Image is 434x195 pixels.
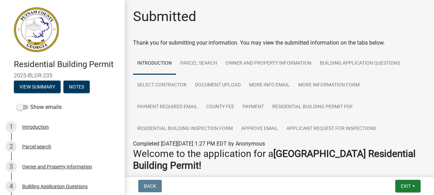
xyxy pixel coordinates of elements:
[245,74,294,96] a: More Info Email
[6,161,17,172] div: 3
[133,96,202,118] a: Payment Required Email
[395,180,420,192] button: Exit
[14,81,61,93] button: View Summary
[294,74,364,96] a: More Information Form
[22,124,49,129] div: Introduction
[133,53,176,75] a: Introduction
[14,7,59,52] img: Putnam County, Georgia
[133,148,416,171] strong: [GEOGRAPHIC_DATA] Residential Building Permit!
[268,96,357,118] a: Residential Building Permit PDF
[133,118,237,140] a: Residential Building Inspection Form
[22,184,88,189] div: Building Application Questions
[14,59,119,69] h4: Residential Building Permit
[138,180,162,192] button: Back
[14,72,111,79] span: 2025-BLDR-235
[191,74,245,96] a: Document Upload
[22,164,92,169] div: Owner and Property Information
[63,84,90,90] wm-modal-confirm: Notes
[316,53,404,75] a: Building Application Questions
[63,81,90,93] button: Notes
[22,144,51,149] div: Parcel search
[133,39,426,47] div: Thank you for submitting your information. You may view the submitted information on the tabs below.
[221,53,316,75] a: Owner and Property Information
[6,141,17,152] div: 2
[17,103,62,111] label: Show emails
[14,84,61,90] wm-modal-confirm: Summary
[6,121,17,132] div: 1
[282,118,380,140] a: Applicant Request for Inspections
[176,53,221,75] a: Parcel search
[237,118,282,140] a: Approve Email
[6,181,17,192] div: 4
[144,183,156,189] span: Back
[238,96,268,118] a: Payment
[133,148,426,171] h3: Welcome to the application for a
[133,140,265,147] span: Completed [DATE][DATE] 1:27 PM EDT by Anonymous
[133,74,191,96] a: Select contractor
[133,8,196,25] h1: Submitted
[202,96,238,118] a: County Fee
[401,183,411,189] span: Exit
